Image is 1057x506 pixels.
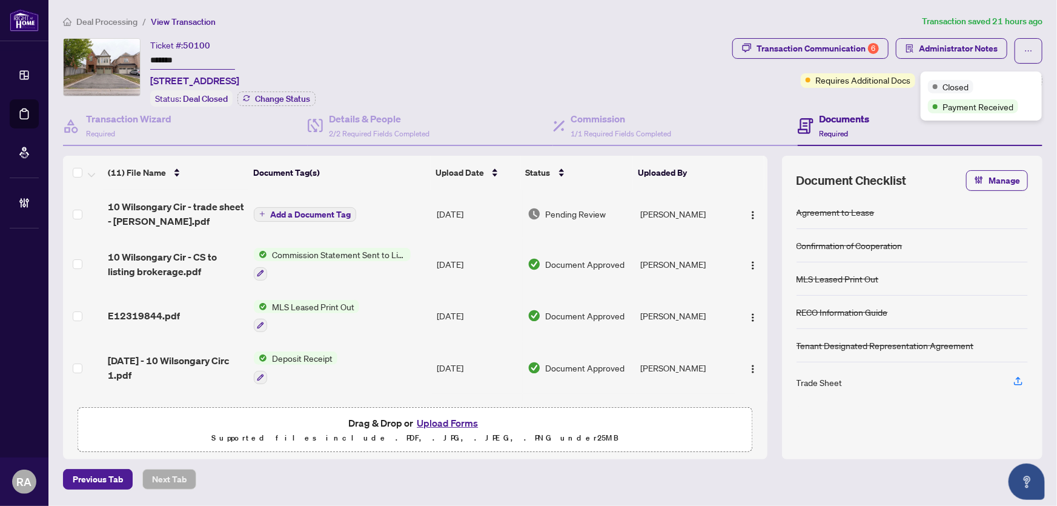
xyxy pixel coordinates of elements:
[259,211,265,217] span: plus
[820,129,849,138] span: Required
[151,16,216,27] span: View Transaction
[108,250,245,279] span: 10 Wilsongary Cir - CS to listing brokerage.pdf
[797,376,843,389] div: Trade Sheet
[635,290,735,342] td: [PERSON_NAME]
[150,73,239,88] span: [STREET_ADDRESS]
[254,351,337,384] button: Status IconDeposit Receipt
[868,43,879,54] div: 6
[63,18,71,26] span: home
[63,469,133,490] button: Previous Tab
[989,171,1020,190] span: Manage
[635,190,735,238] td: [PERSON_NAME]
[797,172,907,189] span: Document Checklist
[943,80,969,93] span: Closed
[108,308,180,323] span: E12319844.pdf
[743,255,763,274] button: Logo
[815,73,910,87] span: Requires Additional Docs
[820,112,870,126] h4: Documents
[64,39,140,96] img: IMG-E12319844_1.jpg
[797,305,888,319] div: RECO Information Guide
[254,248,411,281] button: Status IconCommission Statement Sent to Listing Brokerage
[571,112,672,126] h4: Commission
[10,9,39,32] img: logo
[906,44,914,53] span: solution
[237,92,316,106] button: Change Status
[743,358,763,378] button: Logo
[943,100,1013,113] span: Payment Received
[103,156,248,190] th: (11) File Name
[108,353,245,382] span: [DATE] - 10 Wilsongary Circ 1.pdf
[922,15,1042,28] article: Transaction saved 21 hours ago
[255,95,310,103] span: Change Status
[142,469,196,490] button: Next Tab
[76,16,138,27] span: Deal Processing
[546,258,625,271] span: Document Approved
[254,300,359,333] button: Status IconMLS Leased Print Out
[150,38,210,52] div: Ticket #:
[86,129,115,138] span: Required
[546,309,625,322] span: Document Approved
[919,39,998,58] span: Administrator Notes
[270,210,351,219] span: Add a Document Tag
[528,361,541,375] img: Document Status
[183,40,210,51] span: 50100
[150,90,233,107] div: Status:
[797,272,879,285] div: MLS Leased Print Out
[432,190,522,238] td: [DATE]
[432,394,522,446] td: [DATE]
[329,112,429,126] h4: Details & People
[86,112,171,126] h4: Transaction Wizard
[254,351,267,365] img: Status Icon
[73,470,123,489] span: Previous Tab
[748,364,758,374] img: Logo
[267,248,411,261] span: Commission Statement Sent to Listing Brokerage
[348,415,482,431] span: Drag & Drop or
[528,309,541,322] img: Document Status
[571,129,672,138] span: 1/1 Required Fields Completed
[267,300,359,313] span: MLS Leased Print Out
[108,166,166,179] span: (11) File Name
[85,431,745,445] p: Supported files include .PDF, .JPG, .JPEG, .PNG under 25 MB
[635,238,735,290] td: [PERSON_NAME]
[142,15,146,28] li: /
[743,204,763,224] button: Logo
[633,156,732,190] th: Uploaded By
[526,166,551,179] span: Status
[108,199,245,228] span: 10 Wilsongary Cir - trade sheet - [PERSON_NAME].pdf
[183,93,228,104] span: Deal Closed
[757,39,879,58] div: Transaction Communication
[254,248,267,261] img: Status Icon
[248,156,431,190] th: Document Tag(s)
[748,261,758,270] img: Logo
[436,166,484,179] span: Upload Date
[521,156,634,190] th: Status
[432,238,522,290] td: [DATE]
[546,361,625,375] span: Document Approved
[748,313,758,322] img: Logo
[78,408,752,453] span: Drag & Drop orUpload FormsSupported files include .PDF, .JPG, .JPEG, .PNG under25MB
[431,156,521,190] th: Upload Date
[797,339,974,352] div: Tenant Designated Representation Agreement
[797,205,875,219] div: Agreement to Lease
[896,38,1007,59] button: Administrator Notes
[254,300,267,313] img: Status Icon
[1024,47,1033,55] span: ellipsis
[432,290,522,342] td: [DATE]
[432,342,522,394] td: [DATE]
[528,207,541,221] img: Document Status
[1009,464,1045,500] button: Open asap
[413,415,482,431] button: Upload Forms
[546,207,606,221] span: Pending Review
[797,239,903,252] div: Confirmation of Cooperation
[635,342,735,394] td: [PERSON_NAME]
[528,258,541,271] img: Document Status
[17,473,32,490] span: RA
[732,38,889,59] button: Transaction Communication6
[329,129,429,138] span: 2/2 Required Fields Completed
[966,170,1028,191] button: Manage
[635,394,735,446] td: [PERSON_NAME]
[254,207,356,222] button: Add a Document Tag
[254,206,356,222] button: Add a Document Tag
[743,306,763,325] button: Logo
[748,210,758,220] img: Logo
